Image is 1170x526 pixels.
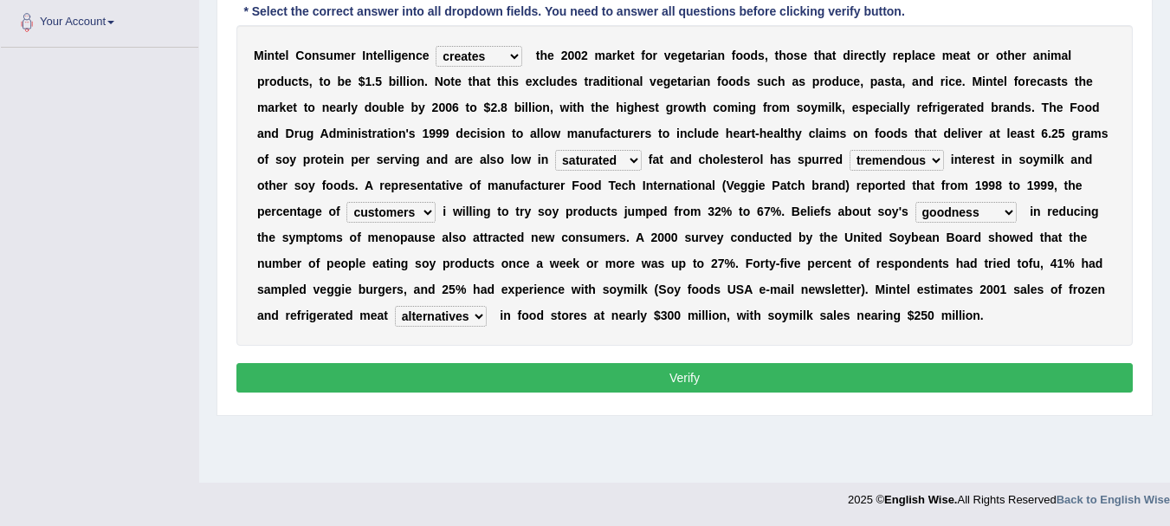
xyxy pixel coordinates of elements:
[539,75,546,88] b: c
[677,75,682,88] b: t
[269,75,277,88] b: o
[921,49,928,62] b: c
[497,75,501,88] b: t
[403,75,406,88] b: l
[320,49,326,62] b: s
[612,49,617,62] b: r
[824,75,832,88] b: o
[268,49,275,62] b: n
[642,101,649,114] b: e
[264,75,268,88] b: r
[472,75,480,88] b: h
[633,75,640,88] b: a
[384,49,387,62] b: l
[408,49,416,62] b: n
[564,75,571,88] b: e
[418,101,425,114] b: y
[1040,49,1048,62] b: n
[850,49,854,62] b: i
[1062,49,1069,62] b: a
[682,75,688,88] b: a
[835,101,842,114] b: k
[438,101,445,114] b: 0
[778,75,785,88] b: h
[307,101,315,114] b: o
[295,49,304,62] b: C
[727,101,738,114] b: m
[717,75,721,88] b: f
[831,75,839,88] b: d
[577,101,585,114] b: h
[877,75,884,88] b: a
[372,101,379,114] b: o
[645,49,653,62] b: o
[386,101,394,114] b: b
[347,101,351,114] b: l
[338,75,346,88] b: b
[1078,75,1086,88] b: h
[549,75,557,88] b: u
[953,49,960,62] b: e
[329,101,336,114] b: e
[996,49,1004,62] b: o
[365,75,372,88] b: 1
[624,49,630,62] b: e
[779,101,790,114] b: m
[343,101,347,114] b: r
[591,101,595,114] b: t
[293,101,297,114] b: t
[904,49,912,62] b: p
[525,101,528,114] b: l
[928,49,935,62] b: e
[394,101,398,114] b: l
[757,75,764,88] b: s
[572,101,577,114] b: t
[423,49,430,62] b: e
[605,49,612,62] b: a
[1030,75,1037,88] b: e
[624,101,627,114] b: i
[831,101,835,114] b: l
[728,75,736,88] b: o
[487,75,491,88] b: t
[569,101,572,114] b: i
[320,75,324,88] b: t
[1018,75,1025,88] b: o
[424,75,428,88] b: .
[751,49,759,62] b: d
[819,75,824,88] b: r
[1004,49,1008,62] b: t
[595,101,603,114] b: h
[800,49,807,62] b: e
[630,49,635,62] b: t
[639,75,643,88] b: l
[322,101,330,114] b: n
[326,49,333,62] b: u
[595,49,605,62] b: m
[926,75,934,88] b: d
[416,49,423,62] b: c
[653,49,657,62] b: r
[625,75,633,88] b: n
[919,75,927,88] b: n
[1075,75,1079,88] b: t
[540,49,547,62] b: h
[792,75,798,88] b: a
[603,101,610,114] b: e
[490,101,497,114] b: 2
[1047,49,1050,62] b: i
[410,75,417,88] b: o
[708,49,711,62] b: i
[1057,493,1170,506] a: Back to English Wise
[818,49,825,62] b: h
[600,75,608,88] b: d
[387,49,391,62] b: l
[304,49,312,62] b: o
[666,101,674,114] b: g
[703,75,711,88] b: n
[286,101,293,114] b: e
[373,49,378,62] b: t
[528,101,532,114] b: l
[379,101,387,114] b: u
[842,101,845,114] b: ,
